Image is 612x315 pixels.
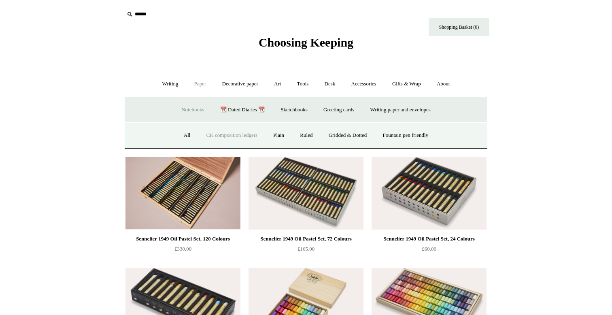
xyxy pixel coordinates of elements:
a: Tools [290,73,316,95]
a: Choosing Keeping [259,42,353,48]
span: £60.00 [422,246,436,252]
a: Accessories [344,73,384,95]
a: Writing paper and envelopes [363,99,438,121]
a: All [176,125,198,146]
img: Sennelier 1949 Oil Pastel Set, 24 Colours [372,157,487,230]
a: Gridded & Dotted [321,125,374,146]
span: Choosing Keeping [259,36,353,49]
a: Desk [317,73,343,95]
a: Art [267,73,288,95]
a: Decorative paper [215,73,266,95]
a: Writing [155,73,186,95]
img: Sennelier 1949 Oil Pastel Set, 72 Colours [249,157,363,230]
img: Sennelier 1949 Oil Pastel Set, 120 Colours [125,157,240,230]
a: Sennelier 1949 Oil Pastel Set, 72 Colours Sennelier 1949 Oil Pastel Set, 72 Colours [249,157,363,230]
span: £330.00 [174,246,191,252]
a: CK composition ledgers [199,125,265,146]
a: Greeting cards [316,99,361,121]
span: £165.00 [297,246,314,252]
div: Sennelier 1949 Oil Pastel Set, 72 Colours [251,234,361,244]
a: Paper [187,73,214,95]
a: Shopping Basket (0) [429,18,489,36]
a: About [429,73,457,95]
a: Sennelier 1949 Oil Pastel Set, 72 Colours £165.00 [249,234,363,267]
a: Notebooks [174,99,211,121]
a: Sennelier 1949 Oil Pastel Set, 120 Colours £330.00 [125,234,240,267]
a: Sennelier 1949 Oil Pastel Set, 24 Colours Sennelier 1949 Oil Pastel Set, 24 Colours [372,157,487,230]
a: Sennelier 1949 Oil Pastel Set, 24 Colours £60.00 [372,234,487,267]
div: Sennelier 1949 Oil Pastel Set, 24 Colours [374,234,484,244]
a: 📆 Dated Diaries 📆 [213,99,272,121]
a: Ruled [293,125,320,146]
a: Gifts & Wrap [385,73,428,95]
a: Sketchbooks [273,99,314,121]
div: Sennelier 1949 Oil Pastel Set, 120 Colours [127,234,238,244]
a: Plain [266,125,291,146]
a: Fountain pen friendly [376,125,436,146]
a: Sennelier 1949 Oil Pastel Set, 120 Colours Sennelier 1949 Oil Pastel Set, 120 Colours [125,157,240,230]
